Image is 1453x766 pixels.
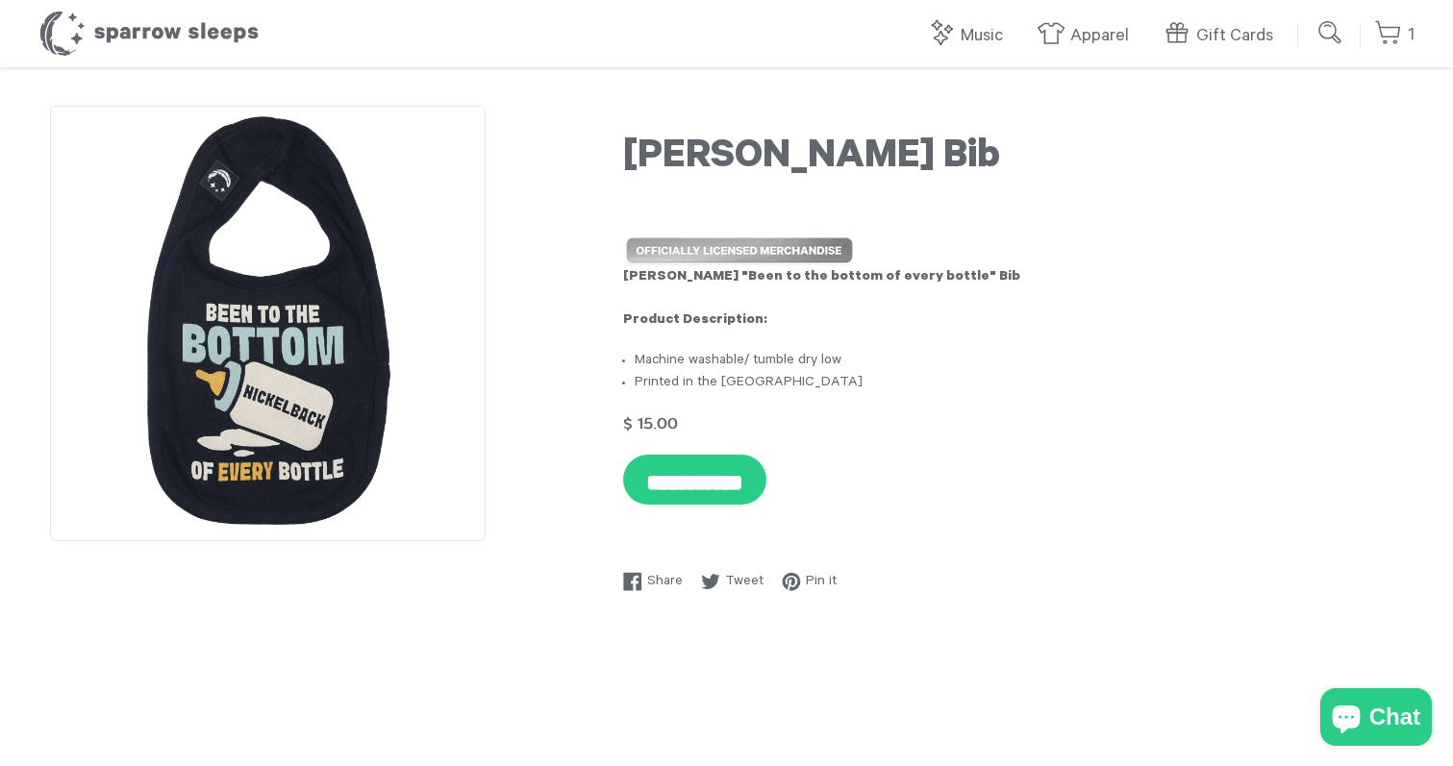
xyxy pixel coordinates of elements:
[806,572,837,593] span: Pin it
[1315,688,1438,751] inbox-online-store-chat: Shopify online store chat
[1037,15,1139,57] a: Apparel
[1163,15,1283,57] a: Gift Cards
[635,351,1403,372] li: Machine washable/ tumble dry low
[1312,13,1350,52] input: Submit
[623,270,1020,285] strong: [PERSON_NAME] "Been to the bottom of every bottle" Bib
[1374,14,1415,56] a: 1
[623,415,678,432] strong: $ 15.00
[635,373,1403,394] li: Printed in the [GEOGRAPHIC_DATA]
[725,572,764,593] span: Tweet
[50,106,486,541] img: Nickelback Bib
[623,136,1403,184] h1: [PERSON_NAME] Bib
[623,313,767,329] strong: Product Description:
[927,15,1013,57] a: Music
[647,572,683,593] span: Share
[38,10,260,58] h1: Sparrow Sleeps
